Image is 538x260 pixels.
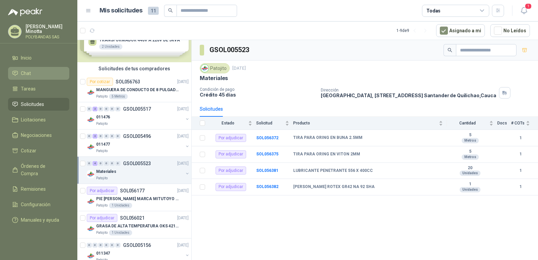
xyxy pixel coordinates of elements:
b: 1 [447,182,493,187]
a: Manuales y ayuda [8,214,69,226]
th: Cantidad [447,117,497,130]
div: 0 [92,243,98,248]
b: 1 [511,135,530,141]
div: Solicitudes de tus compradores [77,62,191,75]
p: Materiales [200,75,228,82]
div: 0 [87,161,92,166]
p: SOL056177 [120,188,145,193]
p: SOL056021 [120,216,145,220]
p: 011476 [96,114,110,120]
div: 1 Unidades [109,203,132,208]
img: Company Logo [87,170,95,178]
div: 2 [92,107,98,111]
div: Por adjudicar [216,166,246,175]
div: 0 [110,243,115,248]
p: Patojito [96,203,108,208]
div: 0 [87,243,92,248]
span: Negociaciones [21,132,52,139]
p: Dirección [321,88,496,92]
p: Crédito 45 días [200,92,315,98]
b: 20 [447,165,493,171]
div: Unidades [460,187,481,192]
button: Asignado a mi [436,24,485,37]
div: 0 [110,134,115,139]
div: 0 [98,134,103,139]
b: 1 [511,151,530,157]
p: [DATE] [177,106,189,112]
button: No Leídos [490,24,530,37]
div: 0 [115,134,120,139]
b: SOL056381 [256,168,278,173]
div: Por adjudicar [87,214,117,222]
div: 0 [87,134,92,139]
p: Patojito [96,230,108,235]
p: [DATE] [177,215,189,221]
div: Por adjudicar [216,150,246,158]
p: GSOL005496 [123,134,151,139]
div: Unidades [460,171,481,176]
a: Tareas [8,82,69,95]
p: [DATE] [177,188,189,194]
div: 1 Unidades [109,230,132,235]
div: 5 Metros [109,94,128,99]
th: Docs [497,117,511,130]
p: 011477 [96,141,110,148]
a: 0 2 0 0 0 0 GSOL005517[DATE] Company Logo011476Patojito [87,105,190,126]
p: Materiales [96,169,116,175]
a: Inicio [8,51,69,64]
p: GSOL005517 [123,107,151,111]
div: Patojito [200,63,230,73]
p: MANGUERA DE CONDUCTO DE 8 PULGADAS DE ALAMBRE DE ACERO PU [96,87,180,93]
a: Remisiones [8,183,69,195]
button: 1 [518,5,530,17]
a: Cotizar [8,144,69,157]
b: SOL056382 [256,184,278,189]
b: LUBRICANTE PENETRANTE 556 X 400CC [293,168,373,174]
div: 0 [115,161,120,166]
a: SOL056375 [256,152,278,156]
div: 2 [92,134,98,139]
div: 0 [104,107,109,111]
span: search [448,48,452,52]
span: Remisiones [21,185,46,193]
div: 0 [87,107,92,111]
p: Patojito [96,94,108,99]
img: Company Logo [87,252,95,260]
span: Inicio [21,54,32,62]
a: Solicitudes [8,98,69,111]
span: Cotizar [21,147,36,154]
div: 0 [110,161,115,166]
img: Logo peakr [8,8,42,16]
p: Patojito [96,121,108,126]
p: Patojito [96,148,108,154]
span: # COTs [511,121,525,125]
img: Company Logo [87,116,95,124]
span: Tareas [21,85,36,92]
a: Configuración [8,198,69,211]
div: 0 [110,107,115,111]
img: Company Logo [87,143,95,151]
div: 0 [104,134,109,139]
div: 0 [98,243,103,248]
img: Company Logo [201,65,208,72]
span: search [168,8,173,13]
span: Producto [293,121,437,125]
span: Configuración [21,201,50,208]
div: Por adjudicar [216,134,246,142]
p: GSOL005523 [123,161,151,166]
span: 11 [148,7,159,15]
span: Estado [209,121,247,125]
div: 0 [98,107,103,111]
b: 1 [511,168,530,174]
div: 0 [115,243,120,248]
img: Company Logo [87,197,95,206]
p: SOL056763 [116,79,140,84]
div: Todas [426,7,440,14]
div: Por adjudicar [87,187,117,195]
b: TIRA PARA ORING EN VITON 2MM [293,152,360,157]
a: Licitaciones [8,113,69,126]
div: 0 [115,107,120,111]
span: Cantidad [447,121,488,125]
b: TIRA PARA ORING EN BUNA 2.5MM [293,135,362,141]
